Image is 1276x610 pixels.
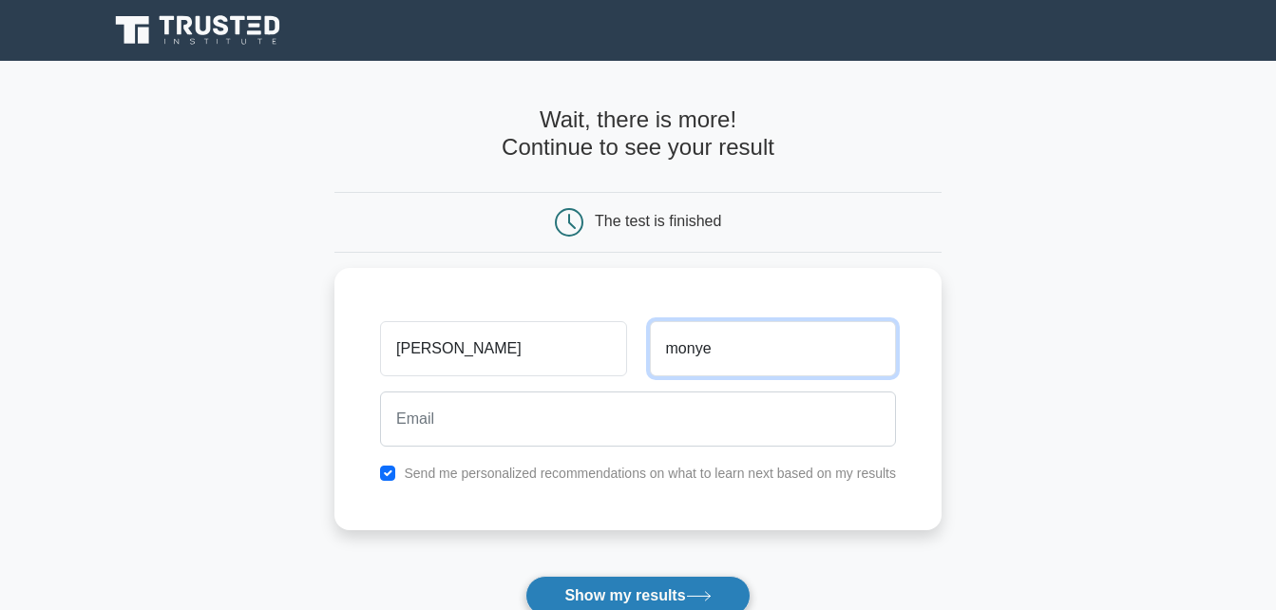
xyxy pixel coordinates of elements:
div: The test is finished [595,213,721,229]
h4: Wait, there is more! Continue to see your result [334,106,942,162]
label: Send me personalized recommendations on what to learn next based on my results [404,466,896,481]
input: Email [380,391,896,447]
input: First name [380,321,626,376]
input: Last name [650,321,896,376]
